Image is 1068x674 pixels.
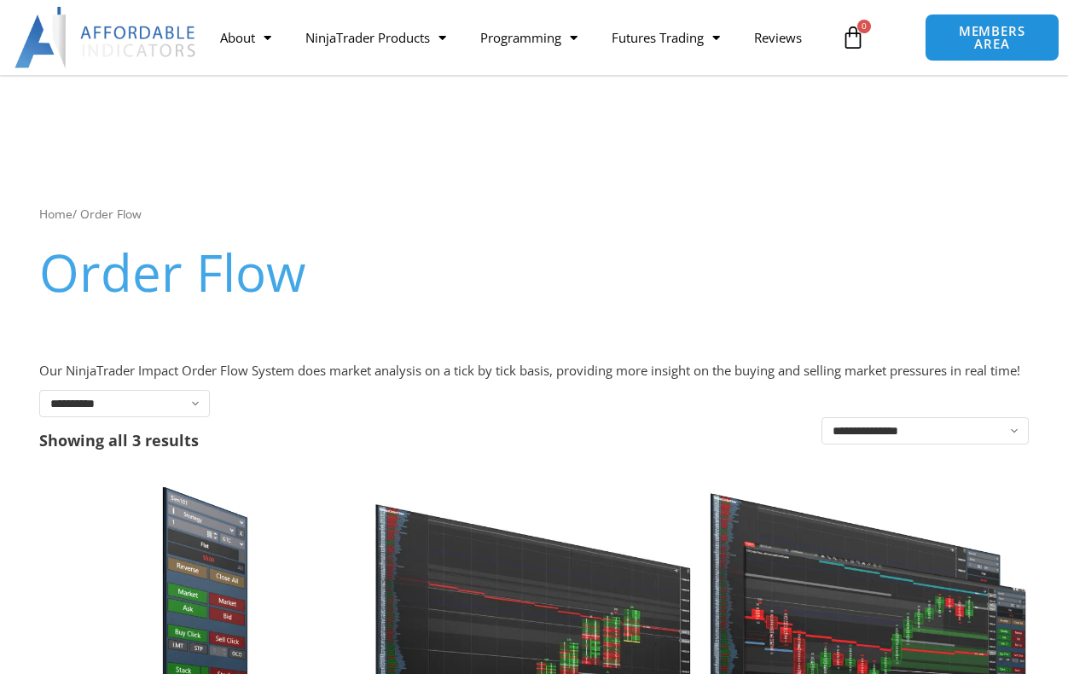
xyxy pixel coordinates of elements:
[943,25,1042,50] span: MEMBERS AREA
[203,18,833,57] nav: Menu
[15,7,198,68] img: LogoAI | Affordable Indicators – NinjaTrader
[821,417,1029,444] select: Shop order
[39,433,199,448] p: Showing all 3 results
[737,18,819,57] a: Reviews
[816,13,891,62] a: 0
[925,14,1059,61] a: MEMBERS AREA
[39,236,1029,308] h1: Order Flow
[288,18,463,57] a: NinjaTrader Products
[857,20,871,33] span: 0
[203,18,288,57] a: About
[39,206,73,222] a: Home
[39,203,1029,225] nav: Breadcrumb
[595,18,737,57] a: Futures Trading
[39,359,1029,383] p: Our NinjaTrader Impact Order Flow System does market analysis on a tick by tick basis, providing ...
[463,18,595,57] a: Programming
